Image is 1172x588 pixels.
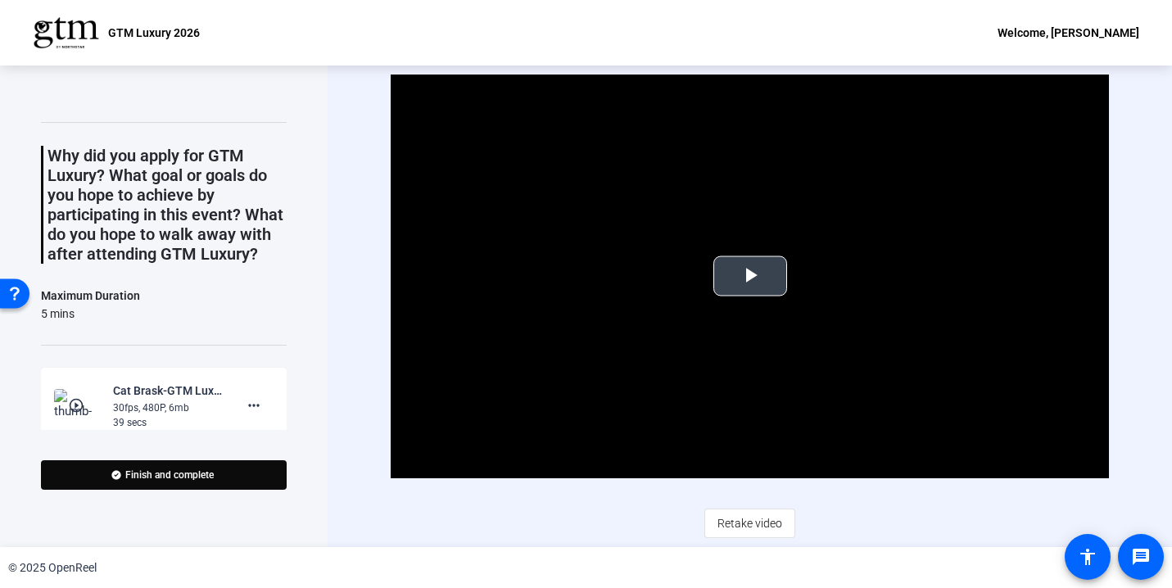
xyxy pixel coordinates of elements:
div: 39 secs [113,415,223,430]
p: GTM Luxury 2026 [108,23,200,43]
mat-icon: play_circle_outline [68,397,88,414]
button: Play Video [713,256,787,296]
img: OpenReel logo [33,16,100,49]
mat-icon: more_horiz [244,396,264,415]
span: Retake video [717,508,782,539]
div: Video Player [391,75,1108,478]
mat-icon: message [1131,547,1151,567]
button: Retake video [704,509,795,538]
div: © 2025 OpenReel [8,559,97,577]
div: 5 mins [41,305,140,322]
div: 30fps, 480P, 6mb [113,400,223,415]
img: thumb-nail [54,389,102,422]
span: Finish and complete [125,468,214,482]
div: Cat Brask-GTM Luxury 2026 Applicant Videos-GTM Luxury 2026-1755784497862-webcam [113,381,223,400]
div: Maximum Duration [41,286,140,305]
div: Welcome, [PERSON_NAME] [998,23,1139,43]
button: Finish and complete [41,460,287,490]
mat-icon: accessibility [1078,547,1097,567]
p: Why did you apply for GTM Luxury? What goal or goals do you hope to achieve by participating in t... [48,146,287,264]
